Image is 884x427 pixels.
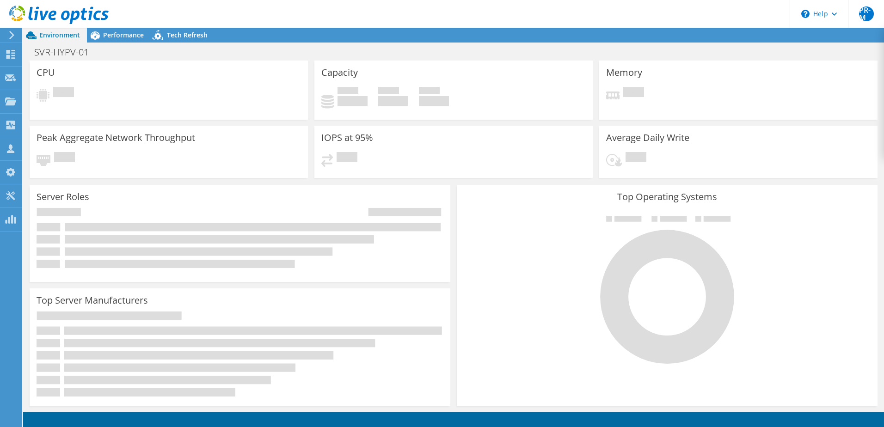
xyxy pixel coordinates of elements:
h3: Memory [606,67,642,78]
h1: SVR-HYPV-01 [30,47,103,57]
span: Free [378,87,399,96]
span: Used [338,87,358,96]
h3: Average Daily Write [606,133,689,143]
span: Environment [39,30,80,39]
h3: Server Roles [37,192,89,202]
span: Total [419,87,440,96]
h4: 0 GiB [338,96,368,106]
h3: Capacity [321,67,358,78]
h4: 0 GiB [378,96,408,106]
span: Pending [337,152,357,165]
h3: Top Server Manufacturers [37,295,148,305]
span: Pending [626,152,646,165]
span: Performance [103,30,144,39]
span: Pending [53,87,74,99]
span: Pending [623,87,644,99]
h3: Top Operating Systems [464,192,871,202]
span: PR-M [859,6,874,21]
svg: \n [801,10,810,18]
h4: 0 GiB [419,96,449,106]
span: Tech Refresh [167,30,208,39]
h3: IOPS at 95% [321,133,373,143]
h3: CPU [37,67,55,78]
h3: Peak Aggregate Network Throughput [37,133,195,143]
span: Pending [54,152,75,165]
